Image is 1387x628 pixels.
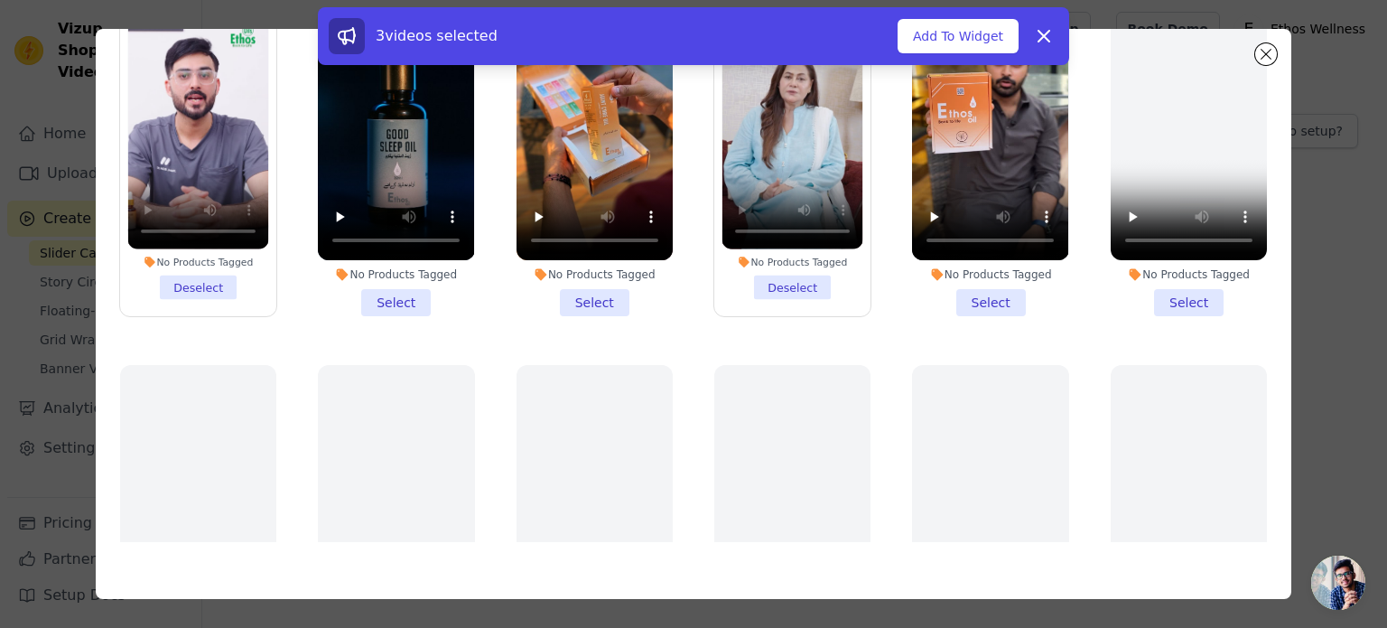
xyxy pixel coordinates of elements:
[1111,267,1267,282] div: No Products Tagged
[722,256,863,268] div: No Products Tagged
[376,27,498,44] span: 3 videos selected
[898,19,1019,53] button: Add To Widget
[318,267,474,282] div: No Products Tagged
[912,267,1068,282] div: No Products Tagged
[1311,556,1365,610] div: Open chat
[517,267,673,282] div: No Products Tagged
[127,256,268,268] div: No Products Tagged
